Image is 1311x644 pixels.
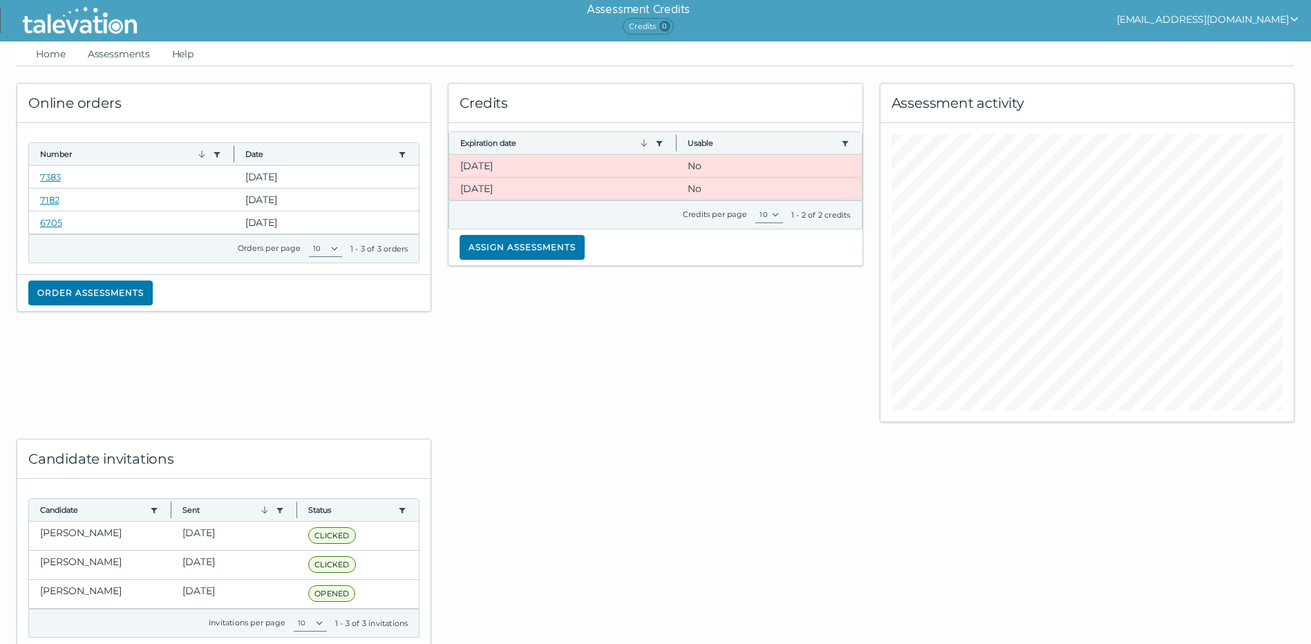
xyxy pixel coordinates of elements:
[17,84,431,123] div: Online orders
[40,171,61,182] a: 7383
[791,209,851,220] div: 1 - 2 of 2 credits
[245,149,393,160] button: Date
[169,41,197,66] a: Help
[623,18,673,35] span: Credits
[17,439,431,479] div: Candidate invitations
[229,139,238,169] button: Column resize handle
[209,618,285,627] label: Invitations per page
[40,194,59,205] a: 7182
[28,281,153,305] button: Order assessments
[171,522,297,550] clr-dg-cell: [DATE]
[308,504,393,515] button: Status
[17,3,143,38] img: Talevation_Logo_Transparent_white.png
[677,155,862,177] clr-dg-cell: No
[460,138,650,149] button: Expiration date
[234,189,419,211] clr-dg-cell: [DATE]
[308,527,355,544] span: CLICKED
[449,155,677,177] clr-dg-cell: [DATE]
[683,209,747,219] label: Credits per page
[672,128,681,158] button: Column resize handle
[308,556,355,573] span: CLICKED
[1117,11,1300,28] button: show user actions
[33,41,68,66] a: Home
[167,495,176,524] button: Column resize handle
[677,178,862,200] clr-dg-cell: No
[460,235,585,260] button: Assign assessments
[40,217,62,228] a: 6705
[182,504,270,515] button: Sent
[292,495,301,524] button: Column resize handle
[308,585,355,602] span: OPENED
[688,138,836,149] button: Usable
[171,551,297,579] clr-dg-cell: [DATE]
[29,551,171,579] clr-dg-cell: [PERSON_NAME]
[587,1,690,18] h6: Assessment Credits
[29,580,171,608] clr-dg-cell: [PERSON_NAME]
[40,504,144,515] button: Candidate
[350,243,408,254] div: 1 - 3 of 3 orders
[171,580,297,608] clr-dg-cell: [DATE]
[238,243,301,253] label: Orders per page
[880,84,1294,123] div: Assessment activity
[449,84,862,123] div: Credits
[234,211,419,234] clr-dg-cell: [DATE]
[449,178,677,200] clr-dg-cell: [DATE]
[29,522,171,550] clr-dg-cell: [PERSON_NAME]
[335,618,408,629] div: 1 - 3 of 3 invitations
[40,149,207,160] button: Number
[234,166,419,188] clr-dg-cell: [DATE]
[85,41,153,66] a: Assessments
[659,21,670,32] span: 0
